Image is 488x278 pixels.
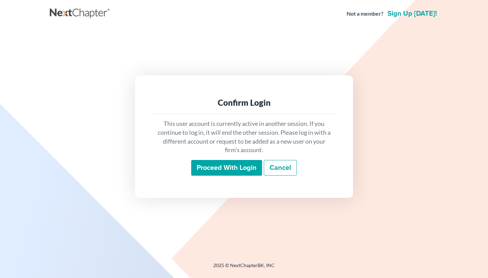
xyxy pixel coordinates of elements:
[157,119,331,155] p: This user account is currently active in another session. If you continue to log in, it will end ...
[264,160,297,176] a: Cancel
[157,97,331,108] div: Confirm Login
[50,262,438,274] div: 2025 © NextChapterBK, INC
[191,160,262,176] input: Proceed with login
[347,10,383,18] strong: Not a member?
[386,10,438,17] a: Sign up [DATE]!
